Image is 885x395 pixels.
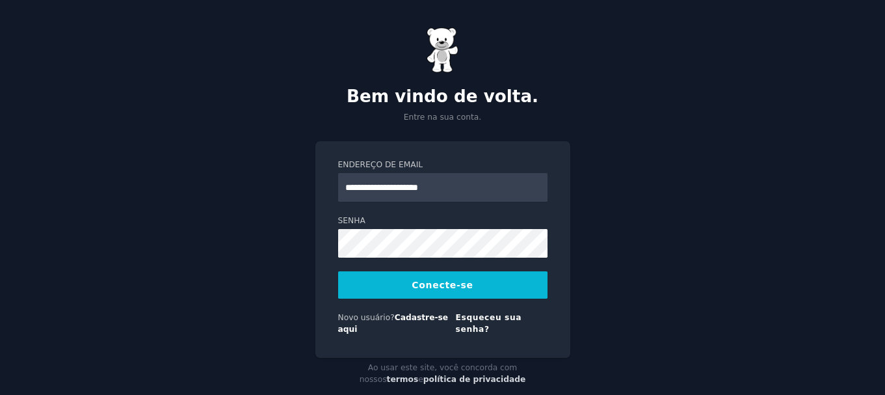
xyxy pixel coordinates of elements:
[387,375,419,384] a: termos
[338,271,548,299] button: Conecte-se
[347,87,538,106] font: Bem vindo de volta.
[338,313,395,322] font: Novo usuário?
[404,113,481,122] font: Entre na sua conta.
[423,375,526,384] a: política de privacidade
[456,313,522,334] a: Esqueceu sua senha?
[338,216,365,225] font: Senha
[338,160,423,169] font: Endereço de email
[418,375,423,384] font: e
[360,363,518,384] font: Ao usar este site, você concorda com nossos
[412,280,473,290] font: Conecte-se
[427,27,459,73] img: Ursinho de goma
[338,313,449,334] a: Cadastre-se aqui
